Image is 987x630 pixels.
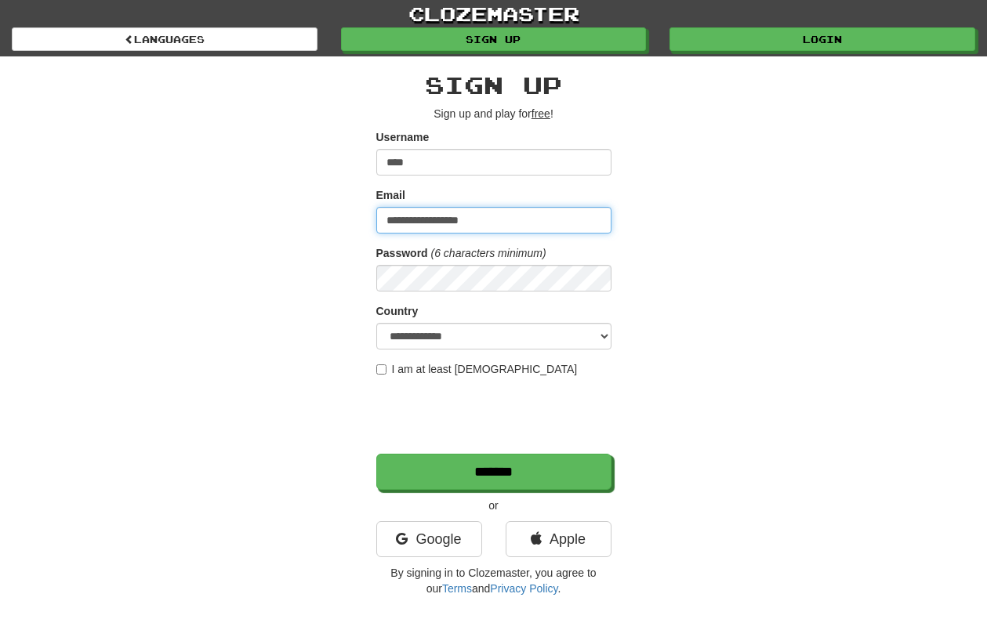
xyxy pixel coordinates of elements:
p: By signing in to Clozemaster, you agree to our and . [376,565,611,596]
label: Password [376,245,428,261]
a: Apple [506,521,611,557]
label: Username [376,129,430,145]
label: I am at least [DEMOGRAPHIC_DATA] [376,361,578,377]
a: Terms [442,582,472,595]
a: Privacy Policy [490,582,557,595]
u: free [532,107,550,120]
input: I am at least [DEMOGRAPHIC_DATA] [376,364,386,375]
a: Google [376,521,482,557]
p: or [376,498,611,513]
label: Country [376,303,419,319]
h2: Sign up [376,72,611,98]
a: Login [669,27,975,51]
label: Email [376,187,405,203]
iframe: reCAPTCHA [376,385,615,446]
em: (6 characters minimum) [431,247,546,259]
a: Languages [12,27,318,51]
p: Sign up and play for ! [376,106,611,121]
a: Sign up [341,27,647,51]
